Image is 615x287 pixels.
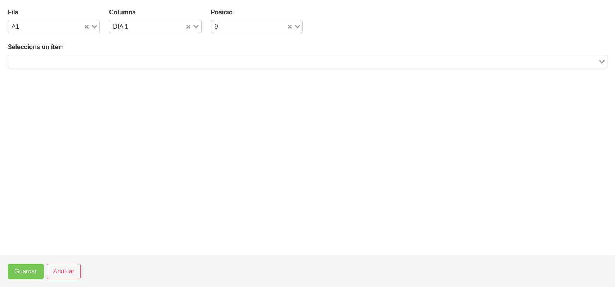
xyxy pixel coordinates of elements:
span: Guardar [14,267,37,276]
button: Clear Selected [186,24,190,30]
span: Anul·lar [53,267,74,276]
label: Fila [8,8,100,17]
label: Columna [109,8,201,17]
input: Search for option [22,22,83,31]
span: DIA 1 [113,22,128,31]
input: Search for option [9,57,597,66]
button: Guardar [8,264,44,279]
div: Search for option [109,20,201,33]
input: Search for option [221,22,286,31]
button: Clear Selected [85,24,89,30]
span: 9 [215,22,218,31]
input: Search for option [131,22,184,31]
div: Search for option [211,20,303,33]
div: Search for option [8,55,607,68]
button: Anul·lar [47,264,81,279]
button: Clear Selected [288,24,292,30]
span: A1 [12,22,19,31]
div: Search for option [8,20,100,33]
label: Posició [211,8,303,17]
label: Selecciona un ítem [8,43,607,52]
